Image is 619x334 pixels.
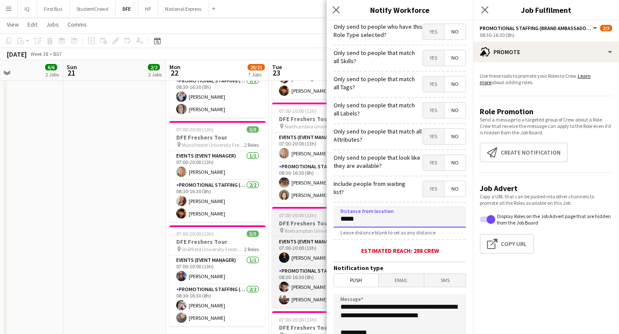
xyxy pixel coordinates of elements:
[423,155,444,170] span: Yes
[480,73,591,85] a: Learn more
[46,71,59,78] div: 2 Jobs
[272,237,368,266] app-card-role: Events (Event Manager)1/107:00-20:00 (13h)[PERSON_NAME]
[53,51,62,57] div: BST
[444,181,466,197] span: No
[70,0,116,17] button: StudentCrowd
[116,0,138,17] button: DFE
[279,316,316,323] span: 07:00-20:00 (13h)
[182,246,244,252] span: Sheffield University Freshers Fair
[168,68,181,78] span: 22
[158,0,208,17] button: National Express
[480,106,612,116] h3: Role Promotion
[248,71,264,78] div: 7 Jobs
[480,234,534,254] button: Copy Url
[46,21,59,28] span: Jobs
[244,246,259,252] span: 2 Roles
[444,103,466,118] span: No
[444,24,466,39] span: No
[272,324,368,331] h3: DFE Freshers Tour
[45,64,57,70] span: 6/6
[18,0,37,17] button: IQ
[480,116,612,136] p: Send a message to a targeted group of Crew about a Role. Crew that receive the message can apply ...
[473,42,619,62] div: Promote
[334,274,378,287] span: Push
[334,154,423,169] label: Only send to people that look like they are available?
[279,108,316,114] span: 07:00-20:00 (13h)
[272,133,368,162] app-card-role: Events (Event Manager)1/107:00-20:00 (13h)[PERSON_NAME]
[279,212,316,219] span: 07:00-20:00 (13h)
[7,50,27,58] div: [DATE]
[169,238,266,246] h3: DFE Freshers Tour
[480,143,568,162] button: Create notification
[169,121,266,222] app-job-card: 07:00-20:00 (13h)3/3DFE Freshers Tour Manchester University Freshers Fair2 RolesEvents (Event Man...
[600,25,612,31] span: 2/3
[37,0,70,17] button: First Bus
[285,123,347,130] span: Northumbria University Freshers Fair
[480,73,612,85] p: Use these tools to promote your Roles to Crew. about adding roles.
[444,155,466,170] span: No
[334,49,420,64] label: Only send to people that match all Skills?
[24,19,41,30] a: Edit
[444,76,466,92] span: No
[423,103,444,118] span: Yes
[169,180,266,222] app-card-role: Promotional Staffing (Brand Ambassadors)2/208:30-16:30 (8h)[PERSON_NAME][PERSON_NAME]
[327,4,473,15] h3: Notify Workforce
[444,129,466,144] span: No
[169,63,181,71] span: Mon
[334,23,423,38] label: Only send to people who have this Role Type selected?
[272,219,368,227] h3: DFE Freshers Tour
[176,126,214,133] span: 07:00-20:00 (13h)
[148,64,160,70] span: 2/2
[444,50,466,66] span: No
[334,101,422,117] label: Only send to people that match all Labels?
[423,24,444,39] span: Yes
[169,285,266,326] app-card-role: Promotional Staffing (Brand Ambassadors)2/208:30-16:30 (8h)[PERSON_NAME][PERSON_NAME]
[138,0,158,17] button: HP
[272,162,368,203] app-card-role: Promotional Staffing (Brand Ambassadors)2/208:30-16:30 (8h)[PERSON_NAME][PERSON_NAME]
[272,266,368,308] app-card-role: Promotional Staffing (Brand Ambassadors)2/208:30-16:30 (8h)[PERSON_NAME][PERSON_NAME]
[169,255,266,285] app-card-role: Events (Event Manager)1/107:00-20:00 (13h)[PERSON_NAME]
[244,142,259,148] span: 2 Roles
[480,25,598,31] button: Promotional Staffing (Brand Ambassadors)
[423,50,444,66] span: Yes
[169,134,266,141] h3: DFE Freshers Tour
[480,183,612,193] h3: Job Advert
[169,151,266,180] app-card-role: Events (Event Manager)1/107:00-20:00 (13h)[PERSON_NAME]
[271,68,282,78] span: 23
[65,68,77,78] span: 21
[247,126,259,133] span: 3/3
[169,225,266,326] app-job-card: 07:00-20:00 (13h)3/3DFE Freshers Tour Sheffield University Freshers Fair2 RolesEvents (Event Mana...
[169,76,266,118] app-card-role: Promotional Staffing (Brand Ambassadors)2/208:30-16:30 (8h)[PERSON_NAME][PERSON_NAME]
[247,231,259,237] span: 3/3
[334,180,414,195] label: Include people from waiting list?
[67,21,87,28] span: Comms
[272,207,368,308] app-job-card: 07:00-20:00 (13h)3/3DFE Freshers Tour Roehampton University Freshers Fair2 RolesEvents (Event Man...
[3,19,22,30] a: View
[176,231,214,237] span: 07:00-20:00 (13h)
[248,64,265,70] span: 20/21
[423,76,444,92] span: Yes
[423,181,444,197] span: Yes
[43,19,62,30] a: Jobs
[285,228,347,234] span: Roehampton University Freshers Fair
[28,51,50,57] span: Week 38
[28,21,37,28] span: Edit
[67,63,77,71] span: Sun
[423,129,444,144] span: Yes
[272,63,282,71] span: Tue
[334,264,466,272] h3: Notification type
[148,71,162,78] div: 2 Jobs
[334,229,442,236] span: Leave distance blank to set as any distance
[182,142,244,148] span: Manchester University Freshers Fair
[7,21,19,28] span: View
[379,274,424,287] span: Email
[334,128,423,143] label: Only send to people that match all Attributes?
[480,193,612,206] p: Copy a URL that can be pasted into other channels to promote all the Roles available on this Job.
[424,274,466,287] span: SMS
[334,75,420,91] label: Only send to people that match all Tags?
[272,103,368,203] div: 07:00-20:00 (13h)3/3DFE Freshers Tour Northumbria University Freshers Fair2 RolesEvents (Event Ma...
[272,115,368,123] h3: DFE Freshers Tour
